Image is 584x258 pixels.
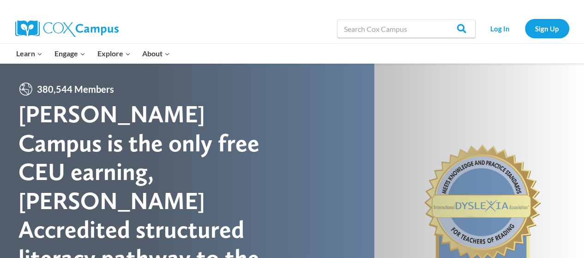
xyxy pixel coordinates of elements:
[11,44,176,63] nav: Primary Navigation
[15,20,119,37] img: Cox Campus
[11,44,49,63] button: Child menu of Learn
[48,44,91,63] button: Child menu of Engage
[480,19,520,38] a: Log In
[33,82,118,96] span: 380,544 Members
[480,19,569,38] nav: Secondary Navigation
[136,44,176,63] button: Child menu of About
[525,19,569,38] a: Sign Up
[91,44,137,63] button: Child menu of Explore
[337,19,476,38] input: Search Cox Campus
